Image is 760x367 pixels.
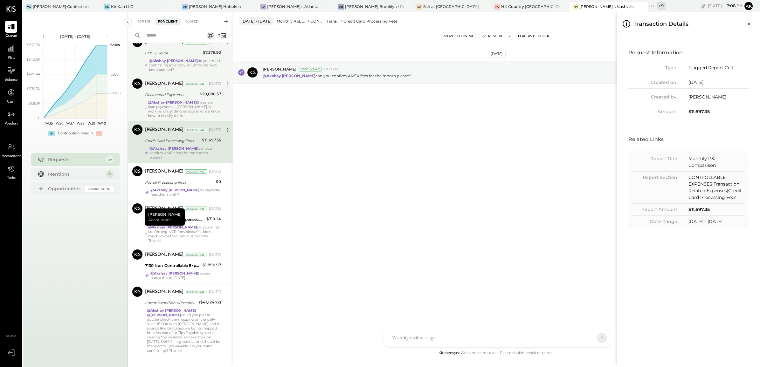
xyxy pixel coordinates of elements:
[26,4,32,10] div: VC
[48,186,82,192] div: Opportunities
[48,156,103,163] div: Requests
[26,57,40,62] text: $540.6K
[688,65,749,71] div: Flagged Report Cell
[7,175,16,181] span: Tasks
[26,72,40,76] text: $405.4K
[85,186,114,192] div: Coming Soon
[267,4,318,9] div: [PERSON_NAME]'s Atlanta
[110,72,120,77] text: Labor
[628,108,676,115] div: Amount
[0,86,22,105] a: Cash
[0,43,22,61] a: P&L
[0,163,22,181] a: Tasks
[87,121,95,126] text: W39
[688,155,744,169] div: Monthly P&L Comparison
[48,171,103,177] div: Mentions
[0,65,22,83] a: Balance
[573,4,578,10] div: HN
[632,218,677,225] div: Date Range
[0,108,22,127] a: Vendors
[632,206,677,213] div: Report Amount
[628,134,749,145] h4: Related Links
[688,79,749,86] div: [DATE]
[58,131,93,136] div: Contribution Margin
[688,206,744,213] div: $11,697.35
[8,55,15,61] span: P&L
[0,21,22,39] a: Queue
[48,131,55,136] div: +
[743,18,755,30] button: Close panel
[96,131,102,136] div: -
[29,101,40,105] text: $135.1K
[579,4,634,9] div: [PERSON_NAME]'s Nashville
[628,79,676,86] div: Created on
[4,77,18,83] span: Balance
[77,121,85,126] text: W38
[110,91,121,95] text: COGS
[423,4,479,9] div: Salt at [GEOGRAPHIC_DATA]
[657,2,666,10] div: + 9
[338,4,344,10] div: AB
[7,99,15,105] span: Cash
[345,4,404,9] div: [PERSON_NAME] Brooklyn / Rebel Cafe
[27,43,40,47] text: $675.7K
[494,4,500,10] div: HC
[688,218,744,225] div: [DATE] - [DATE]
[688,94,749,100] div: [PERSON_NAME]
[708,3,742,9] div: [DATE]
[27,86,40,91] text: $270.3K
[632,155,677,162] div: Report Title
[417,4,422,10] div: Sa
[501,4,560,9] div: Hill Country [GEOGRAPHIC_DATA]
[111,4,133,9] div: KinKan LLC
[4,121,18,127] span: Vendors
[189,4,241,9] div: [PERSON_NAME] Hoboken
[106,156,114,163] div: 35
[700,3,706,9] div: copy link
[0,141,22,159] a: Accountant
[260,4,266,10] div: HA
[45,121,52,126] text: W35
[98,121,106,126] text: W40
[688,174,744,201] div: CONTROLLABLE EXPENSES|Transaction Related Expenses|Credit Card Processing Fees
[632,174,677,181] div: Report Section
[5,33,17,39] span: Queue
[48,34,102,39] div: [DATE] - [DATE]
[628,94,676,100] div: Created by
[110,43,120,47] text: Sales
[182,4,188,10] div: AH
[55,121,63,126] text: W36
[66,121,74,126] text: W37
[633,17,688,31] h3: Transaction Details
[33,4,92,9] div: [PERSON_NAME] Confections - [GEOGRAPHIC_DATA]
[2,153,21,159] span: Accountant
[628,47,749,58] h4: Request Information
[104,4,110,10] div: KL
[628,65,676,71] div: Type
[106,170,114,178] div: 8
[688,108,749,115] div: $11,697.35
[38,116,40,120] text: 0
[743,1,754,11] button: Ak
